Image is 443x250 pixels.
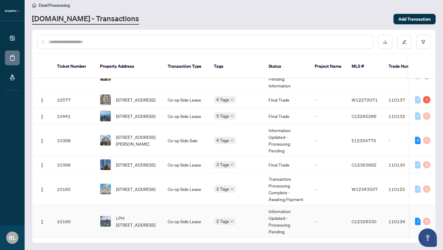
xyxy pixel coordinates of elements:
td: 10160 [52,205,95,238]
span: home [32,3,36,7]
button: Logo [37,95,47,105]
td: 110125 [384,173,427,205]
img: Logo [40,139,45,143]
div: 1 [423,96,430,103]
td: 10396 [52,157,95,173]
button: Logo [37,160,47,170]
span: down [230,115,233,118]
span: 4 Tags [216,96,229,103]
td: Co-op Side Lease [163,173,209,205]
div: 0 [415,161,421,168]
span: W12272071 [352,97,378,103]
button: Logo [37,111,47,121]
td: Co-op Side Sale [163,124,209,157]
div: 0 [415,185,421,193]
span: RL [9,233,16,242]
td: - [384,124,427,157]
img: Logo [40,163,45,168]
th: Project Name [310,54,347,79]
td: Final Trade [264,108,310,124]
img: thumbnail-img [100,95,111,105]
td: Co-op Side Lease [163,205,209,238]
a: [DOMAIN_NAME] - Transactions [32,14,139,25]
td: 110134 [384,205,427,238]
img: thumbnail-img [100,111,111,121]
div: 6 [415,137,421,144]
span: Add Transaction [398,14,431,24]
span: 4 Tags [216,137,229,144]
span: down [230,187,233,191]
img: thumbnail-img [100,159,111,170]
td: Final Trade [264,92,310,108]
span: filter [421,40,425,44]
td: 10577 [52,92,95,108]
div: 0 [423,137,430,144]
img: logo [5,9,20,13]
img: thumbnail-img [100,216,111,227]
span: [STREET_ADDRESS] [116,161,155,168]
img: thumbnail-img [100,135,111,146]
button: Logo [37,135,47,145]
button: Logo [37,184,47,194]
span: LPH [STREET_ADDRESS] [116,215,158,228]
th: Tags [209,54,264,79]
td: 10165 [52,173,95,205]
th: MLS # [347,54,384,79]
td: - [310,124,347,157]
span: Deal Processing [39,2,70,8]
span: C12329330 [352,219,377,224]
td: - [310,157,347,173]
td: 10441 [52,108,95,124]
img: Logo [40,187,45,192]
td: 110132 [384,108,427,124]
td: Co-op Side Lease [163,108,209,124]
td: - [310,108,347,124]
button: Logo [37,216,47,226]
span: 5 Tags [216,112,229,119]
td: Information Updated - Processing Pending [264,205,310,238]
th: Status [264,54,310,79]
div: 0 [423,161,430,168]
button: edit [397,35,411,49]
img: Logo [40,114,45,119]
span: [STREET_ADDRESS][PERSON_NAME] [116,134,158,147]
span: C12363692 [352,162,377,167]
span: down [230,98,233,101]
td: Co-op Side Lease [163,157,209,173]
button: download [378,35,392,49]
span: down [230,220,233,223]
span: [STREET_ADDRESS] [116,186,155,192]
th: Ticket Number [52,54,95,79]
span: edit [402,40,406,44]
div: 0 [423,185,430,193]
div: 0 [423,112,430,120]
span: 3 Tags [216,161,229,168]
div: 0 [415,96,421,103]
div: 1 [415,218,421,225]
td: - [310,173,347,205]
span: [STREET_ADDRESS] [116,113,155,119]
div: 0 [423,218,430,225]
button: Add Transaction [393,14,436,24]
span: download [383,40,387,44]
span: down [230,163,233,166]
td: Co-op Side Lease [163,92,209,108]
th: Trade Number [384,54,427,79]
span: 2 Tags [216,185,229,192]
span: E12354775 [352,138,376,143]
th: Transaction Type [163,54,209,79]
td: Final Trade [264,157,310,173]
span: C12265286 [352,113,377,119]
td: - [310,205,347,238]
td: Information Updated - Processing Pending [264,124,310,157]
td: 10398 [52,124,95,157]
td: 110137 [384,92,427,108]
td: - [310,92,347,108]
img: thumbnail-img [100,184,111,194]
div: 0 [415,112,421,120]
img: Logo [40,220,45,224]
span: 2 Tags [216,218,229,225]
td: Transaction Processing Complete - Awaiting Payment [264,173,310,205]
span: W12343507 [352,186,378,192]
span: [STREET_ADDRESS] [116,96,155,103]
